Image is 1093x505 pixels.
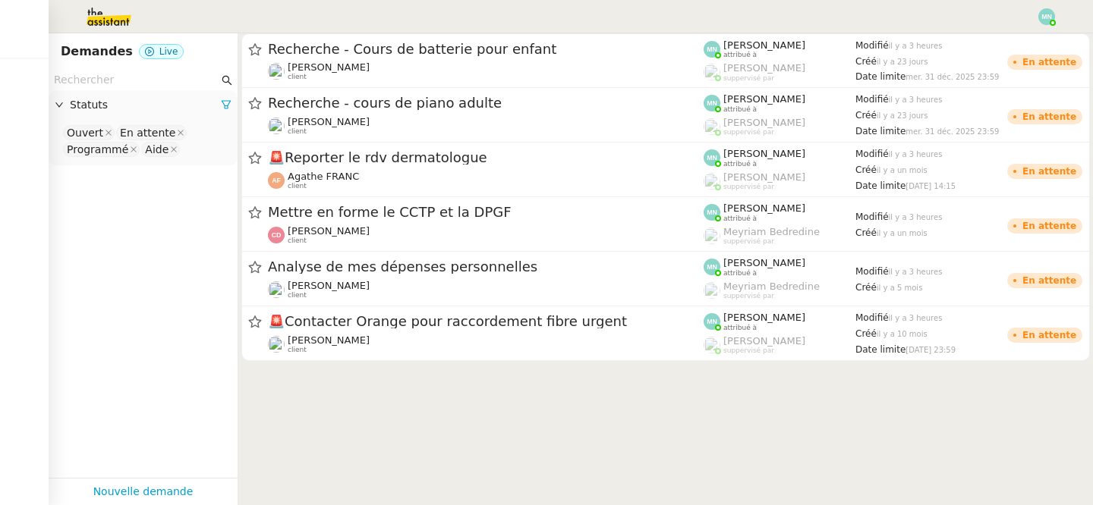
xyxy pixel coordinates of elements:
[704,282,720,299] img: users%2FaellJyylmXSg4jqeVbanehhyYJm1%2Favatar%2Fprofile-pic%20(4).png
[855,312,889,323] span: Modifié
[268,227,285,243] img: svg
[723,74,774,83] span: suppervisé par
[63,125,115,140] nz-select-item: Ouvert
[268,334,704,354] app-user-detailed-label: client
[704,173,720,190] img: users%2FoFdbodQ3TgNoWt9kP3GXAs5oaCq1%2Favatar%2Fprofile-pic.png
[889,268,943,276] span: il y a 3 heures
[855,149,889,159] span: Modifié
[723,160,757,168] span: attribué à
[268,281,285,298] img: users%2FERVxZKLGxhVfG9TsREY0WEa9ok42%2Favatar%2Fportrait-563450-crop.jpg
[288,346,307,354] span: client
[906,127,999,136] span: mer. 31 déc. 2025 23:59
[268,42,704,56] span: Recherche - Cours de batterie pour enfant
[288,280,370,291] span: [PERSON_NAME]
[704,149,720,166] img: svg
[49,90,238,120] div: Statuts
[723,105,757,114] span: attribué à
[855,212,889,222] span: Modifié
[889,213,943,221] span: il y a 3 heures
[61,41,133,62] nz-page-header-title: Demandes
[288,73,307,81] span: client
[723,215,757,223] span: attribué à
[855,266,889,277] span: Modifié
[704,227,720,244] img: users%2FaellJyylmXSg4jqeVbanehhyYJm1%2Favatar%2Fprofile-pic%20(4).png
[704,312,855,331] app-user-label: attribué à
[1022,112,1076,121] div: En attente
[704,259,720,275] img: svg
[855,180,906,191] span: Date limite
[1022,276,1076,285] div: En attente
[70,96,221,114] span: Statuts
[723,117,805,128] span: [PERSON_NAME]
[855,126,906,136] span: Date limite
[877,284,923,292] span: il y a 5 mois
[723,148,805,159] span: [PERSON_NAME]
[704,281,855,300] app-user-label: suppervisé par
[723,93,805,105] span: [PERSON_NAME]
[268,280,704,300] app-user-detailed-label: client
[1038,8,1055,25] img: svg
[723,237,774,246] span: suppervisé par
[63,142,140,157] nz-select-item: Programmé
[268,61,704,81] app-user-detailed-label: client
[723,128,774,136] span: suppervisé par
[67,143,128,156] div: Programmé
[723,292,774,300] span: suppervisé par
[288,291,307,300] span: client
[906,73,999,81] span: mer. 31 déc. 2025 23:59
[723,347,774,355] span: suppervisé par
[704,148,855,168] app-user-label: attribué à
[723,312,805,323] span: [PERSON_NAME]
[141,142,180,157] nz-select-item: Aide
[855,328,877,339] span: Créé
[704,41,720,58] img: svg
[268,172,285,189] img: svg
[268,63,285,80] img: users%2FpftfpH3HWzRMeZpe6E7kXDgO5SJ3%2Favatar%2Fa3cc7090-f8ed-4df9-82e0-3c63ac65f9dd
[855,40,889,51] span: Modifié
[723,51,757,59] span: attribué à
[889,150,943,158] span: il y a 3 heures
[268,205,704,219] span: Mettre en forme le CCTP et la DPGF
[855,344,906,355] span: Date limite
[704,62,855,82] app-user-label: suppervisé par
[704,204,720,221] img: svg
[288,61,370,73] span: [PERSON_NAME]
[288,127,307,136] span: client
[855,56,877,67] span: Créé
[723,226,820,237] span: Meyriam Bedredine
[889,96,943,104] span: il y a 3 heures
[268,315,704,328] span: Contacter Orange pour raccordement fibre urgent
[889,42,943,50] span: il y a 3 heures
[855,227,877,238] span: Créé
[268,149,285,165] span: 🚨
[54,71,219,89] input: Rechercher
[288,171,359,182] span: Agathe FRANC
[855,282,877,293] span: Créé
[704,335,855,355] app-user-label: suppervisé par
[704,202,855,222] app-user-label: attribué à
[268,171,704,190] app-user-detailed-label: client
[723,335,805,347] span: [PERSON_NAME]
[704,95,720,111] img: svg
[268,96,704,110] span: Recherche - cours de piano adulte
[159,46,178,57] span: Live
[723,257,805,268] span: [PERSON_NAME]
[268,151,704,165] span: Reporter le rdv dermatologue
[889,314,943,322] span: il y a 3 heures
[877,111,928,120] span: il y a 23 jours
[704,257,855,277] app-user-label: attribué à
[704,337,720,353] img: users%2FoFdbodQ3TgNoWt9kP3GXAs5oaCq1%2Favatar%2Fprofile-pic.png
[723,62,805,74] span: [PERSON_NAME]
[1022,58,1076,67] div: En attente
[723,324,757,332] span: attribué à
[1022,331,1076,340] div: En attente
[855,71,906,82] span: Date limite
[288,237,307,245] span: client
[1022,167,1076,176] div: En attente
[120,126,175,140] div: En attente
[268,336,285,353] img: users%2FW7e7b233WjXBv8y9FJp8PJv22Cs1%2Favatar%2F21b3669d-5595-472e-a0ea-de11407c45ae
[906,182,956,190] span: [DATE] 14:15
[288,182,307,190] span: client
[704,171,855,191] app-user-label: suppervisé par
[723,183,774,191] span: suppervisé par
